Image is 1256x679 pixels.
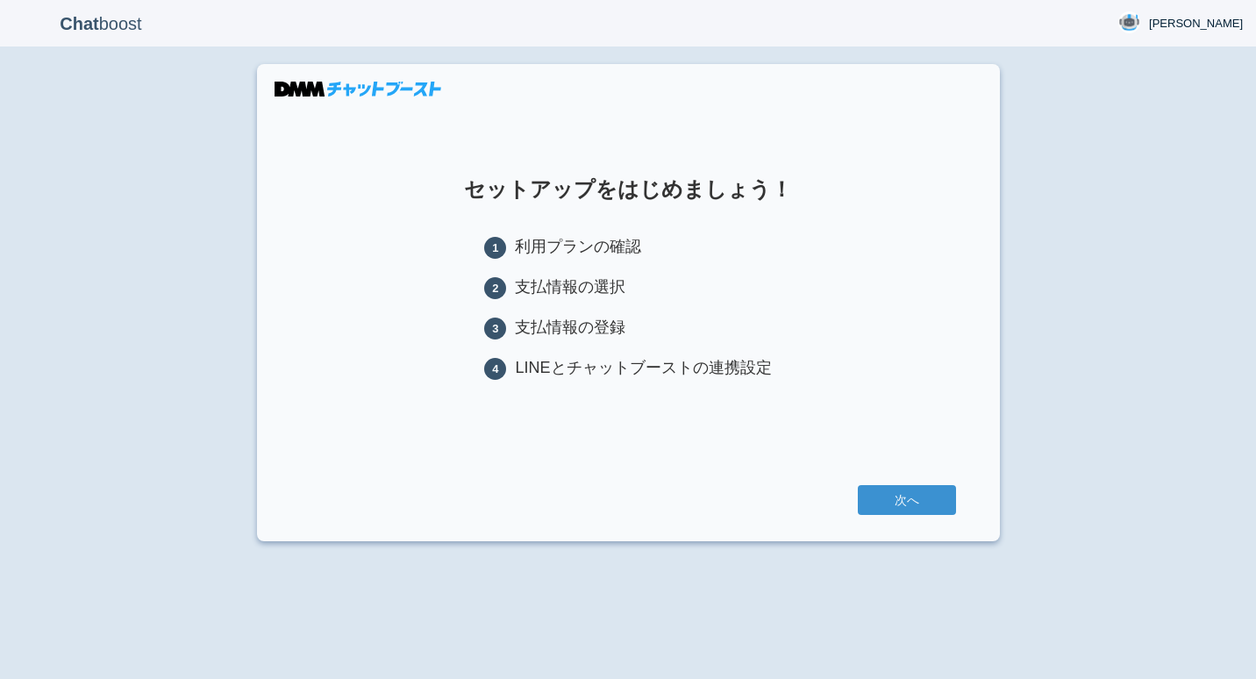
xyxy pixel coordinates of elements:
[1118,11,1140,33] img: User Image
[484,317,771,339] li: 支払情報の登録
[484,277,506,299] span: 2
[484,237,506,259] span: 1
[301,178,956,201] h1: セットアップをはじめましょう！
[484,276,771,299] li: 支払情報の選択
[484,357,771,380] li: LINEとチャットブーストの連携設定
[1149,15,1243,32] span: [PERSON_NAME]
[484,318,506,339] span: 3
[484,358,506,380] span: 4
[484,236,771,259] li: 利用プランの確認
[60,14,98,33] b: Chat
[275,82,441,96] img: DMMチャットブースト
[13,2,189,46] p: boost
[858,485,956,515] a: 次へ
